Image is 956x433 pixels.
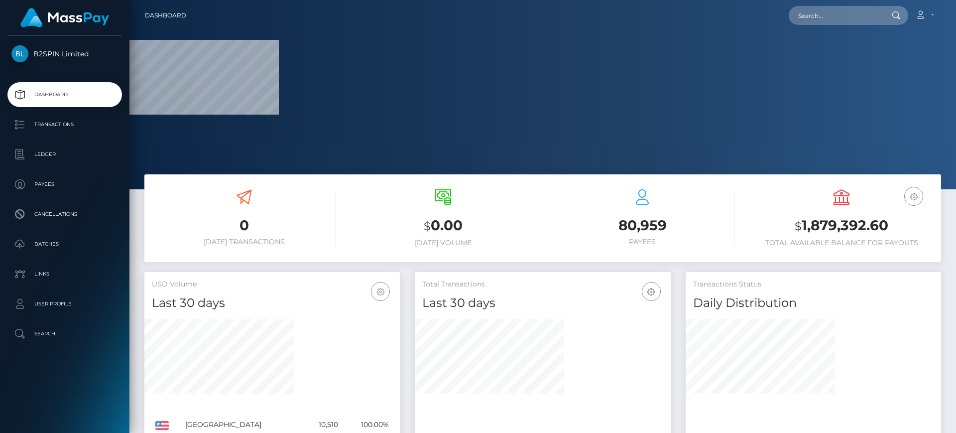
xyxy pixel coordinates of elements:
h3: 80,959 [550,216,734,235]
a: Links [7,262,122,287]
img: B2SPIN Limited [11,45,28,62]
a: Transactions [7,112,122,137]
small: $ [795,219,802,233]
h3: 0 [152,216,336,235]
a: User Profile [7,291,122,316]
a: Cancellations [7,202,122,227]
h3: 0.00 [351,216,535,236]
h6: [DATE] Volume [351,239,535,247]
h5: Transactions Status [693,280,934,289]
h4: Last 30 days [152,294,392,312]
a: Batches [7,232,122,257]
a: Payees [7,172,122,197]
p: User Profile [11,296,118,311]
p: Transactions [11,117,118,132]
p: Batches [11,237,118,252]
img: MassPay Logo [20,8,109,27]
p: Payees [11,177,118,192]
h5: USD Volume [152,280,392,289]
h6: Payees [550,238,734,246]
a: Ledger [7,142,122,167]
h6: [DATE] Transactions [152,238,336,246]
a: Dashboard [145,5,186,26]
img: US.png [155,421,169,430]
h3: 1,879,392.60 [749,216,934,236]
a: Search [7,321,122,346]
input: Search... [789,6,882,25]
h4: Daily Distribution [693,294,934,312]
a: Dashboard [7,82,122,107]
p: Ledger [11,147,118,162]
h5: Total Transactions [422,280,663,289]
small: $ [424,219,431,233]
span: B2SPIN Limited [7,49,122,58]
p: Dashboard [11,87,118,102]
p: Cancellations [11,207,118,222]
p: Links [11,267,118,282]
h4: Last 30 days [422,294,663,312]
p: Search [11,326,118,341]
h6: Total Available Balance for Payouts [749,239,934,247]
